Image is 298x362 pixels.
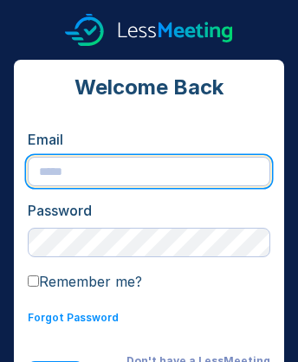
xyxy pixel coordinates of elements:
input: Remember me? [28,275,39,287]
label: Remember me? [28,273,142,290]
div: Welcome Back [28,74,270,101]
a: Forgot Password [28,311,119,324]
div: Password [28,200,270,221]
img: logo.svg [65,14,233,46]
div: Email [28,129,270,150]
